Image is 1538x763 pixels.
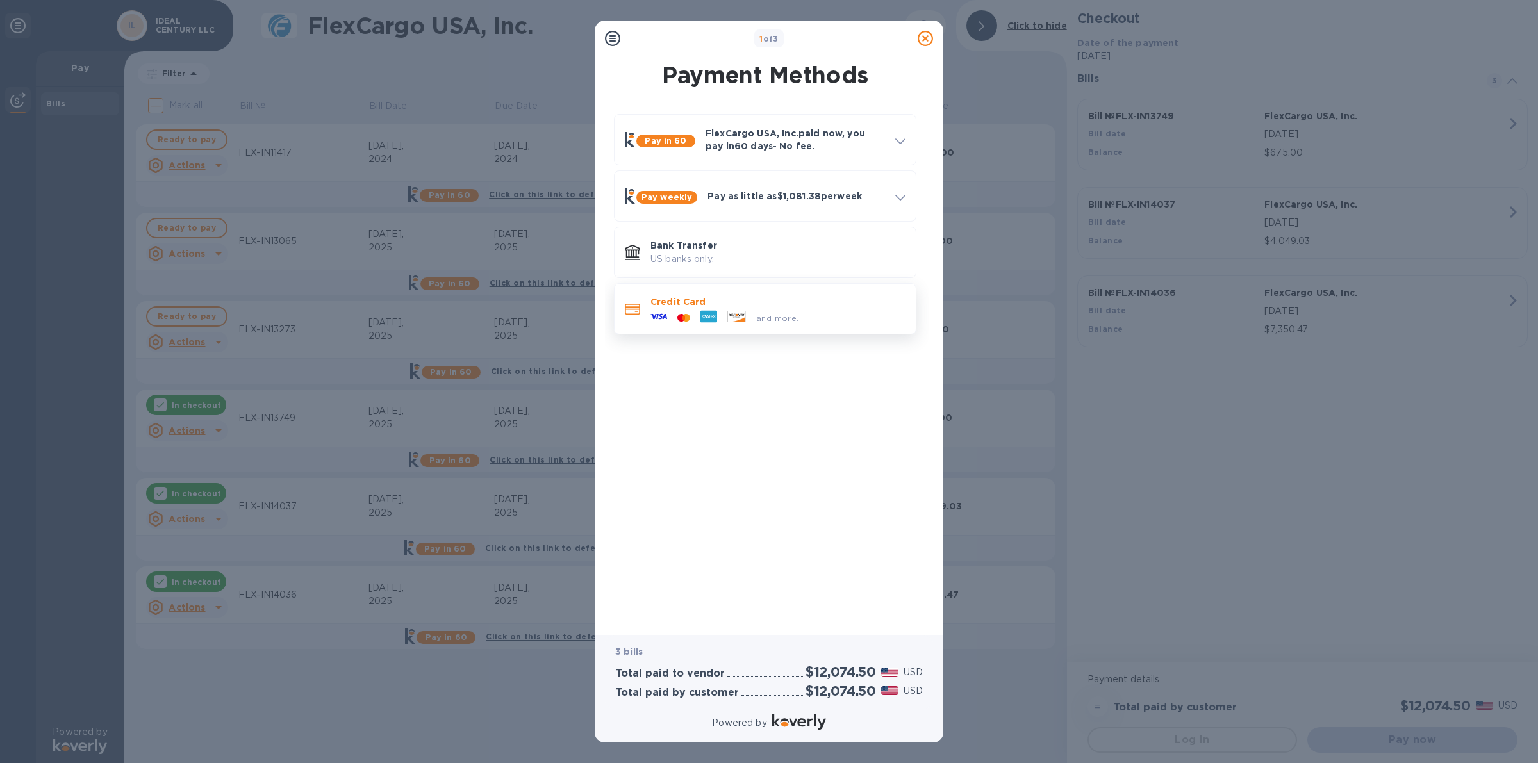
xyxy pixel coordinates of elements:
[706,127,885,152] p: FlexCargo USA, Inc. paid now, you pay in 60 days - No fee.
[615,646,643,657] b: 3 bills
[650,295,905,308] p: Credit Card
[756,313,803,323] span: and more...
[712,716,766,730] p: Powered by
[904,666,923,679] p: USD
[615,687,739,699] h3: Total paid by customer
[641,192,692,202] b: Pay weekly
[707,190,885,202] p: Pay as little as $1,081.38 per week
[645,136,686,145] b: Pay in 60
[904,684,923,698] p: USD
[759,34,763,44] span: 1
[650,239,905,252] p: Bank Transfer
[611,62,919,88] h1: Payment Methods
[806,664,876,680] h2: $12,074.50
[806,683,876,699] h2: $12,074.50
[881,668,898,677] img: USD
[650,252,905,266] p: US banks only.
[615,668,725,680] h3: Total paid to vendor
[772,714,826,730] img: Logo
[759,34,779,44] b: of 3
[881,686,898,695] img: USD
